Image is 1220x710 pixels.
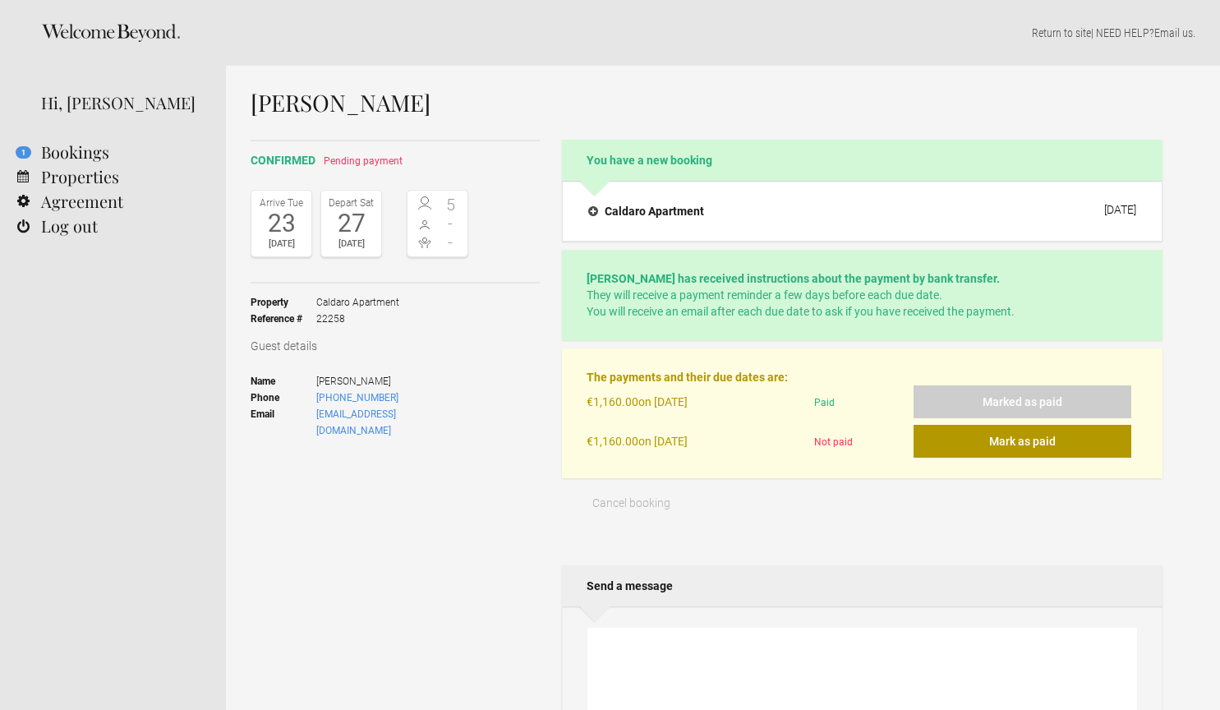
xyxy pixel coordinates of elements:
h1: [PERSON_NAME] [251,90,1162,115]
flynt-currency: €1,160.00 [587,395,638,408]
div: Depart Sat [325,195,377,211]
flynt-currency: €1,160.00 [587,435,638,448]
a: [PHONE_NUMBER] [316,392,398,403]
strong: [PERSON_NAME] has received instructions about the payment by bank transfer. [587,272,1000,285]
h2: confirmed [251,152,540,169]
h4: Caldaro Apartment [588,203,704,219]
span: - [438,215,464,232]
span: 22258 [316,311,399,327]
span: [PERSON_NAME] [316,373,468,390]
a: [EMAIL_ADDRESS][DOMAIN_NAME] [316,408,396,436]
strong: Phone [251,390,316,406]
button: Caldaro Apartment [DATE] [575,194,1149,228]
h2: You have a new booking [562,140,1162,181]
div: Not paid [808,425,914,458]
a: Return to site [1032,26,1091,39]
div: 27 [325,211,377,236]
div: Hi, [PERSON_NAME] [41,90,201,115]
flynt-notification-badge: 1 [16,146,31,159]
div: on [DATE] [587,385,807,425]
div: Paid [808,385,914,425]
strong: The payments and their due dates are: [587,371,788,384]
div: [DATE] [325,236,377,252]
button: Mark as paid [914,425,1131,458]
span: Caldaro Apartment [316,294,399,311]
strong: Name [251,373,316,390]
div: 23 [256,211,307,236]
span: - [438,234,464,251]
div: on [DATE] [587,425,807,458]
h2: Send a message [562,565,1162,606]
div: Arrive Tue [256,195,307,211]
p: | NEED HELP? . [251,25,1195,41]
strong: Reference # [251,311,316,327]
span: Cancel booking [592,496,670,509]
div: [DATE] [256,236,307,252]
strong: Email [251,406,316,439]
span: Pending payment [324,155,403,167]
a: Email us [1154,26,1193,39]
span: 5 [438,196,464,213]
div: [DATE] [1104,203,1136,216]
p: They will receive a payment reminder a few days before each due date. You will receive an email a... [587,270,1138,320]
strong: Property [251,294,316,311]
button: Cancel booking [562,486,701,519]
button: Marked as paid [914,385,1131,418]
h3: Guest details [251,338,540,354]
